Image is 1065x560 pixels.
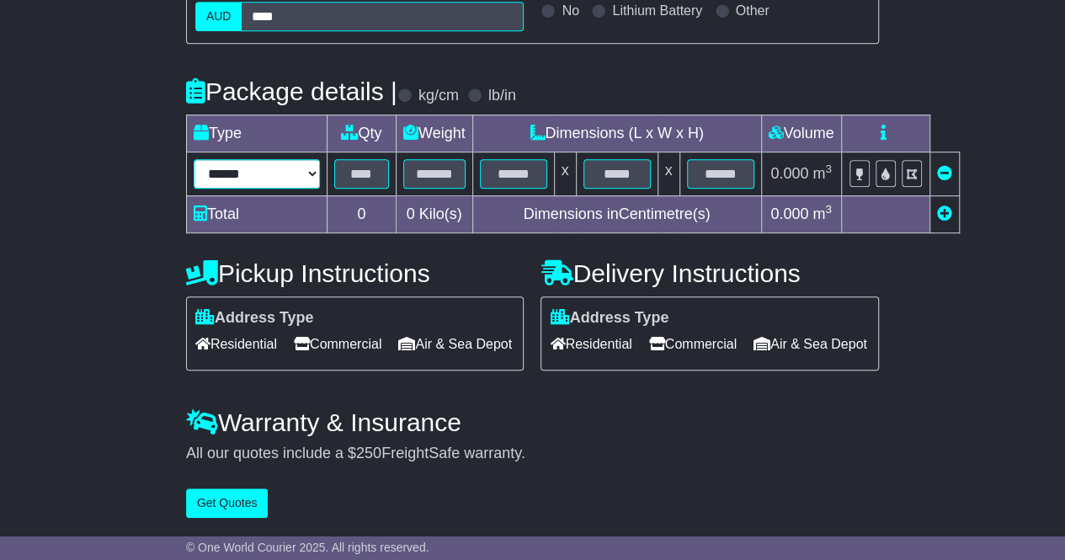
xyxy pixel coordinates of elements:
td: Weight [396,115,472,152]
span: 0.000 [770,205,808,222]
label: kg/cm [418,87,459,105]
td: Type [186,115,327,152]
label: Address Type [550,309,668,328]
td: Total [186,195,327,232]
td: 0 [327,195,396,232]
h4: Pickup Instructions [186,259,525,287]
label: Lithium Battery [612,3,702,19]
td: Qty [327,115,396,152]
a: Remove this item [937,165,952,182]
h4: Warranty & Insurance [186,408,879,436]
sup: 3 [825,203,832,216]
span: 0 [407,205,415,222]
td: Kilo(s) [396,195,472,232]
td: x [658,152,679,195]
td: Dimensions in Centimetre(s) [472,195,761,232]
span: 250 [356,445,381,461]
sup: 3 [825,163,832,175]
td: Volume [761,115,841,152]
span: Residential [550,331,631,357]
label: No [562,3,578,19]
span: Air & Sea Depot [398,331,512,357]
span: Commercial [294,331,381,357]
span: Air & Sea Depot [753,331,867,357]
td: Dimensions (L x W x H) [472,115,761,152]
span: 0.000 [770,165,808,182]
label: Other [736,3,769,19]
span: Commercial [649,331,737,357]
h4: Delivery Instructions [540,259,879,287]
label: Address Type [195,309,314,328]
h4: Package details | [186,77,397,105]
label: AUD [195,2,242,31]
span: m [812,165,832,182]
a: Add new item [937,205,952,222]
span: © One World Courier 2025. All rights reserved. [186,541,429,554]
span: Residential [195,331,277,357]
td: x [554,152,576,195]
button: Get Quotes [186,488,269,518]
label: lb/in [488,87,516,105]
div: All our quotes include a $ FreightSafe warranty. [186,445,879,463]
span: m [812,205,832,222]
